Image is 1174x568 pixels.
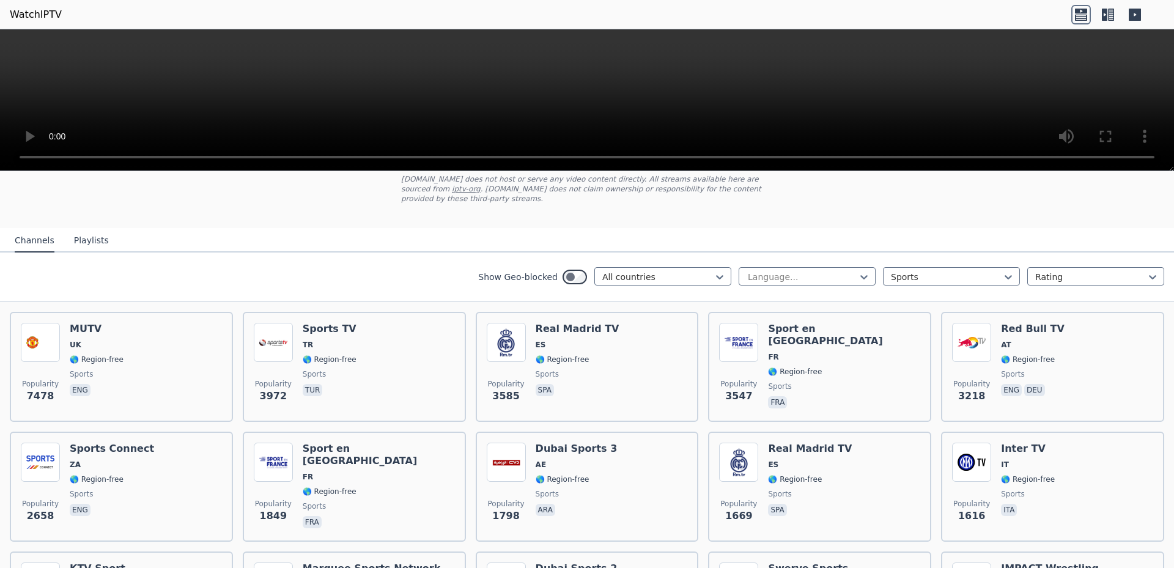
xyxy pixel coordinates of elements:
span: ES [536,340,546,350]
span: 1669 [725,509,753,523]
img: Dubai Sports 3 [487,443,526,482]
span: sports [303,369,326,379]
img: Red Bull TV [952,323,991,362]
span: Popularity [255,379,292,389]
span: Popularity [720,499,757,509]
h6: Red Bull TV [1001,323,1065,335]
h6: Sport en [GEOGRAPHIC_DATA] [303,443,455,467]
img: Sports TV [254,323,293,362]
span: sports [1001,369,1024,379]
h6: Sport en [GEOGRAPHIC_DATA] [768,323,920,347]
span: 1616 [958,509,986,523]
span: sports [536,369,559,379]
span: 3218 [958,389,986,404]
span: 7478 [27,389,54,404]
span: FR [303,472,313,482]
p: [DOMAIN_NAME] does not host or serve any video content directly. All streams available here are s... [401,174,773,204]
span: Popularity [255,499,292,509]
button: Playlists [74,229,109,253]
span: 🌎 Region-free [1001,355,1055,364]
span: sports [70,369,93,379]
p: deu [1024,384,1045,396]
span: sports [303,501,326,511]
a: iptv-org [452,185,481,193]
span: ZA [70,460,81,470]
p: eng [70,384,90,396]
span: 🌎 Region-free [70,474,124,484]
h6: Inter TV [1001,443,1055,455]
p: eng [70,504,90,516]
span: 🌎 Region-free [70,355,124,364]
label: Show Geo-blocked [478,271,558,283]
p: ara [536,504,555,516]
span: 3972 [260,389,287,404]
span: 🌎 Region-free [1001,474,1055,484]
span: Popularity [22,499,59,509]
span: 3547 [725,389,753,404]
p: ita [1001,504,1017,516]
p: fra [768,396,787,408]
p: spa [768,504,786,516]
span: sports [70,489,93,499]
span: 2658 [27,509,54,523]
h6: Real Madrid TV [768,443,852,455]
span: 3585 [492,389,520,404]
img: Sport en France [719,323,758,362]
span: AT [1001,340,1011,350]
span: sports [768,489,791,499]
span: 🌎 Region-free [536,355,589,364]
img: Real Madrid TV [487,323,526,362]
span: 🌎 Region-free [768,367,822,377]
span: AE [536,460,546,470]
span: 🌎 Region-free [768,474,822,484]
span: Popularity [953,379,990,389]
a: WatchIPTV [10,7,62,22]
span: sports [1001,489,1024,499]
img: Inter TV [952,443,991,482]
span: IT [1001,460,1009,470]
p: fra [303,516,322,528]
span: Popularity [488,379,525,389]
h6: Dubai Sports 3 [536,443,618,455]
span: 🌎 Region-free [536,474,589,484]
span: FR [768,352,778,362]
span: 1849 [260,509,287,523]
h6: MUTV [70,323,124,335]
span: ES [768,460,778,470]
span: Popularity [22,379,59,389]
p: eng [1001,384,1022,396]
span: sports [536,489,559,499]
img: MUTV [21,323,60,362]
button: Channels [15,229,54,253]
p: tur [303,384,322,396]
span: 1798 [492,509,520,523]
span: Popularity [720,379,757,389]
span: Popularity [953,499,990,509]
img: Sport en France [254,443,293,482]
span: Popularity [488,499,525,509]
span: 🌎 Region-free [303,487,356,496]
span: sports [768,382,791,391]
h6: Sports TV [303,323,356,335]
span: 🌎 Region-free [303,355,356,364]
h6: Real Madrid TV [536,323,619,335]
p: spa [536,384,554,396]
span: TR [303,340,313,350]
img: Real Madrid TV [719,443,758,482]
img: Sports Connect [21,443,60,482]
span: UK [70,340,81,350]
h6: Sports Connect [70,443,154,455]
